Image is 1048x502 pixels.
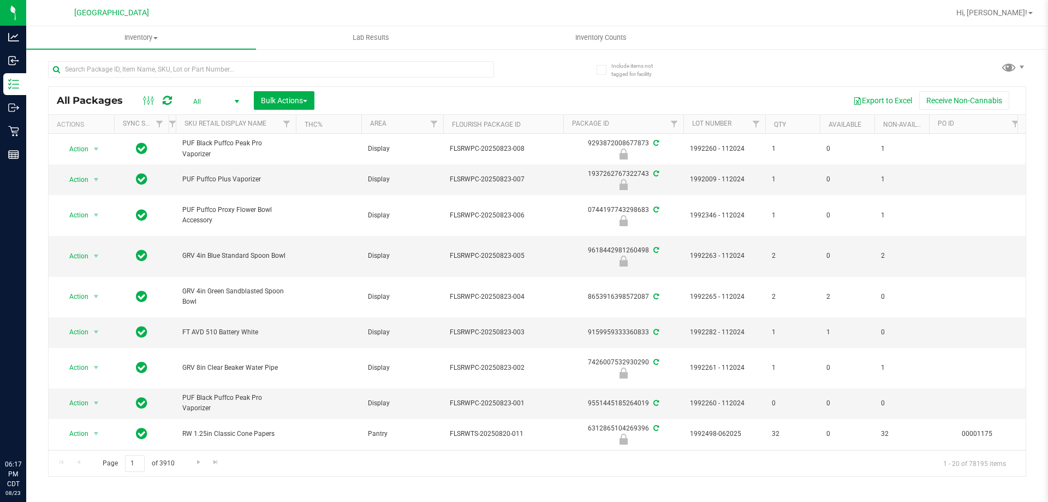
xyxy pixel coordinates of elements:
[136,426,147,441] span: In Sync
[450,174,557,185] span: FLSRWPC-20250823-007
[562,205,685,226] div: 0744197743298683
[772,144,813,154] span: 1
[136,248,147,263] span: In Sync
[370,120,386,127] a: Area
[881,292,922,302] span: 0
[692,120,731,127] a: Lot Number
[182,174,289,185] span: PUF Puffco Plus Vaporizer
[368,292,437,302] span: Display
[5,489,21,497] p: 08/23
[881,144,922,154] span: 1
[665,115,683,133] a: Filter
[338,33,404,43] span: Lab Results
[562,423,685,445] div: 6312865104269396
[846,91,919,110] button: Export to Excel
[32,413,45,426] iframe: Resource center unread badge
[368,327,437,338] span: Display
[184,120,266,127] a: Sku Retail Display Name
[368,251,437,261] span: Display
[1007,115,1025,133] a: Filter
[450,292,557,302] span: FLSRWPC-20250823-004
[254,91,314,110] button: Bulk Actions
[59,289,89,304] span: Action
[562,434,685,445] div: Newly Received
[368,398,437,409] span: Display
[652,328,659,336] span: Sync from Compliance System
[368,174,437,185] span: Display
[652,206,659,214] span: Sync from Compliance System
[562,245,685,267] div: 9618442981260498
[562,149,685,160] div: Quarantine
[562,179,685,190] div: Quarantine
[883,121,932,128] a: Non-Available
[881,251,922,261] span: 2
[136,141,147,156] span: In Sync
[182,286,289,307] span: GRV 4in Green Sandblasted Spoon Bowl
[772,398,813,409] span: 0
[562,138,685,160] div: 9293872008677873
[881,398,922,409] span: 0
[368,210,437,221] span: Display
[829,121,861,128] a: Available
[136,395,147,411] span: In Sync
[59,141,89,157] span: Action
[136,360,147,375] span: In Sync
[182,251,289,261] span: GRV 4in Blue Standard Spoon Bowl
[136,289,147,304] span: In Sync
[125,455,145,472] input: 1
[136,208,147,223] span: In Sync
[90,208,103,223] span: select
[826,144,868,154] span: 0
[562,215,685,226] div: Quarantine
[611,62,666,78] span: Include items not tagged for facility
[881,327,922,338] span: 0
[278,115,296,133] a: Filter
[182,393,289,414] span: PUF Black Puffco Peak Pro Vaporizer
[59,249,89,264] span: Action
[690,327,759,338] span: 1992282 - 112024
[8,149,19,160] inline-svg: Reports
[486,26,716,49] a: Inventory Counts
[826,363,868,373] span: 0
[562,357,685,379] div: 7426007532930290
[59,172,89,187] span: Action
[962,430,992,438] a: 00001175
[772,327,813,338] span: 1
[690,144,759,154] span: 1992260 - 112024
[562,256,685,267] div: Quarantine
[881,174,922,185] span: 1
[256,26,486,49] a: Lab Results
[450,398,557,409] span: FLSRWPC-20250823-001
[182,363,289,373] span: GRV 8in Clear Beaker Water Pipe
[368,429,437,439] span: Pantry
[93,455,183,472] span: Page of 3910
[8,55,19,66] inline-svg: Inbound
[57,95,134,107] span: All Packages
[562,398,685,409] div: 9551445185264019
[90,289,103,304] span: select
[956,8,1027,17] span: Hi, [PERSON_NAME]!
[772,292,813,302] span: 2
[561,33,641,43] span: Inventory Counts
[59,324,89,340] span: Action
[182,429,289,439] span: RW 1.25in Classic Cone Papers
[8,32,19,43] inline-svg: Analytics
[90,426,103,441] span: select
[826,429,868,439] span: 0
[934,455,1015,471] span: 1 - 20 of 78195 items
[881,363,922,373] span: 1
[450,210,557,221] span: FLSRWPC-20250823-006
[919,91,1009,110] button: Receive Non-Cannabis
[90,172,103,187] span: select
[8,79,19,90] inline-svg: Inventory
[182,138,289,159] span: PUF Black Puffco Peak Pro Vaporizer
[690,251,759,261] span: 1992263 - 112024
[774,121,786,128] a: Qty
[826,398,868,409] span: 0
[450,251,557,261] span: FLSRWPC-20250823-005
[652,293,659,300] span: Sync from Compliance System
[652,246,659,254] span: Sync from Compliance System
[690,292,759,302] span: 1992265 - 112024
[652,139,659,147] span: Sync from Compliance System
[90,360,103,375] span: select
